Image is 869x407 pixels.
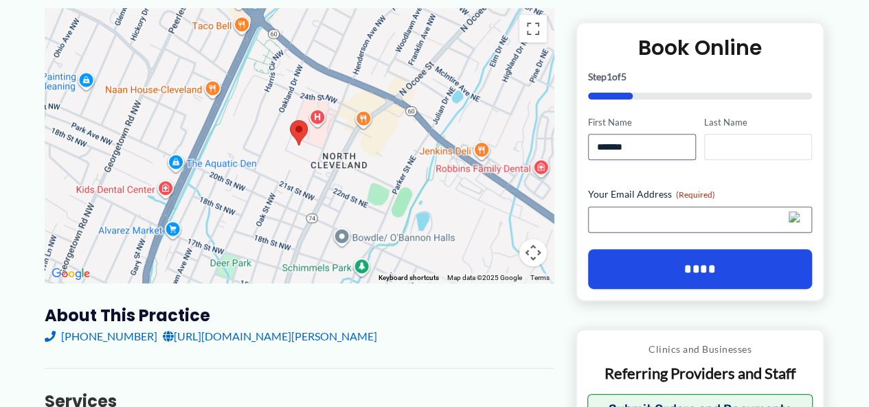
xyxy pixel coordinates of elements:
p: Step of [588,72,813,82]
button: Toggle fullscreen view [519,15,547,43]
p: Referring Providers and Staff [587,364,813,384]
span: 1 [607,71,612,82]
h2: Book Online [588,34,813,61]
a: Terms (opens in new tab) [530,274,550,281]
a: [PHONE_NUMBER] [45,326,157,347]
label: First Name [588,116,696,129]
span: 5 [621,71,627,82]
span: (Required) [676,190,715,200]
img: Google [48,265,93,283]
span: Map data ©2025 Google [447,274,522,281]
img: productIconColored.f2433d9a.svg [789,212,800,229]
label: Last Name [704,116,812,129]
h3: About this practice [45,305,554,326]
label: Your Email Address [588,188,813,202]
button: Keyboard shortcuts [379,273,439,283]
a: Open this area in Google Maps (opens a new window) [48,265,93,283]
p: Clinics and Businesses [587,341,813,359]
button: Map camera controls [519,239,547,266]
a: [URL][DOMAIN_NAME][PERSON_NAME] [163,326,377,347]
